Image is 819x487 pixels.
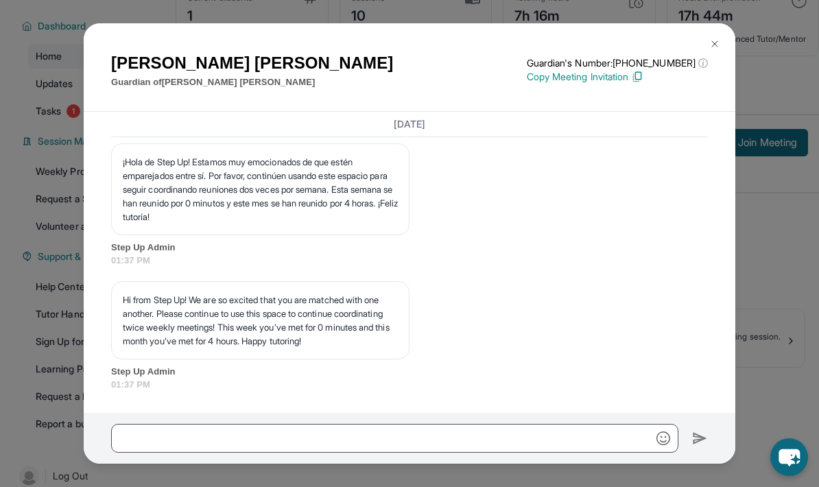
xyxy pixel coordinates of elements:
[111,241,708,254] span: Step Up Admin
[111,117,708,131] h3: [DATE]
[698,56,708,70] span: ⓘ
[770,438,808,476] button: chat-button
[111,254,708,268] span: 01:37 PM
[709,38,720,49] img: Close Icon
[111,51,393,75] h1: [PERSON_NAME] [PERSON_NAME]
[111,378,708,392] span: 01:37 PM
[123,293,398,348] p: Hi from Step Up! We are so excited that you are matched with one another. Please continue to use ...
[123,155,398,224] p: ¡Hola de Step Up! Estamos muy emocionados de que estén emparejados entre sí. Por favor, continúen...
[111,75,393,89] p: Guardian of [PERSON_NAME] [PERSON_NAME]
[692,430,708,447] img: Send icon
[631,71,643,83] img: Copy Icon
[527,56,708,70] p: Guardian's Number: [PHONE_NUMBER]
[111,365,708,379] span: Step Up Admin
[527,70,708,84] p: Copy Meeting Invitation
[656,431,670,445] img: Emoji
